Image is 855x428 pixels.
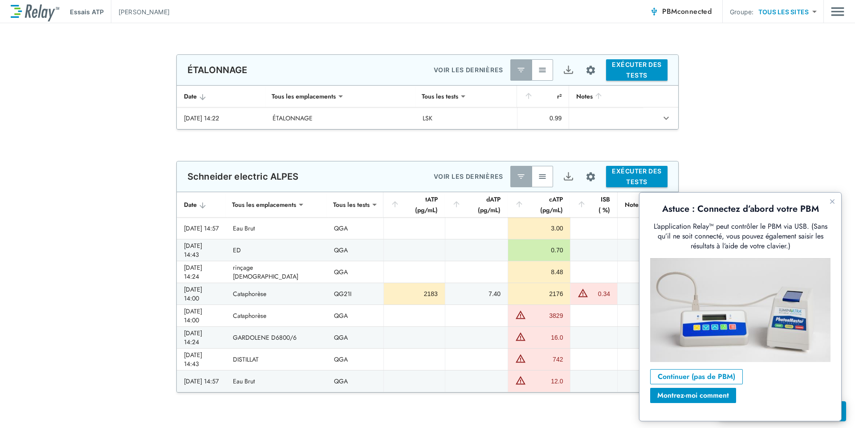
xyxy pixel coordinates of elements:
div: 3.00 [515,224,563,233]
div: Tous les tests [415,87,464,105]
button: Configuration du site [579,165,603,189]
div: [DATE] 14:22 [184,114,258,123]
div: [DATE] 14:00 [184,285,219,303]
img: Avertissement [515,309,526,320]
font: Notes [625,199,641,210]
td: QGA [327,239,383,261]
td: Cataphorèse [226,283,327,305]
td: QGA [327,261,383,283]
p: Schneider electric ALPES [187,171,299,182]
p: Groupe: [730,7,753,16]
button: Développer la ligne [659,111,674,126]
div: Tous les emplacements [226,196,302,214]
table: Tableau autocollant [177,86,678,129]
td: Eau Brut [226,218,327,239]
div: Tous les tests [327,196,376,214]
button: PBMconnected [646,3,715,21]
div: 8.48 [515,267,563,276]
img: Avertissement [578,288,588,298]
td: DISTILLAT [226,349,327,370]
span: PBM [662,5,712,18]
div: [DATE] 14:00 [184,307,219,325]
button: Menu principal [831,3,844,20]
img: Connected Icon [650,7,659,16]
td: ÉTALONNAGE [265,107,415,129]
img: Avertissement [515,353,526,364]
div: 3829 [528,311,563,320]
font: cATP (pg/mL) [525,194,563,215]
img: LuminUltra Relay [11,2,59,21]
p: VOIR LES DERNIÈRES [434,65,503,75]
div: 0.70 [515,246,563,255]
table: Tableau autocollant [177,192,678,392]
button: EXÉCUTER DES TESTS [606,59,668,81]
font: r² [557,91,562,102]
p: Essais ATP [70,7,104,16]
font: dATP (pg/mL) [462,194,501,215]
div: [DATE] 14:43 [184,350,219,368]
span: connected [677,6,712,16]
font: Date [184,92,197,101]
p: [PERSON_NAME] [118,7,170,16]
td: QGA [327,370,383,392]
div: 2183 [391,289,437,298]
div: 0.34 [590,289,610,298]
td: GARDOLENE D6800/6 [226,327,327,348]
div: 0.99 [525,114,562,123]
div: [DATE] 14:24 [184,329,219,346]
font: Date [184,200,197,209]
img: Dernier [517,66,525,74]
font: Notes [576,91,593,102]
div: 12.0 [528,377,563,386]
font: ISB ( %) [587,194,610,215]
font: tATP (pg/mL) [401,194,437,215]
img: Icône de tiroir [831,3,844,20]
td: QGA [327,349,383,370]
img: Avertissement [515,331,526,342]
button: EXÉCUTER DES TESTS [606,166,668,187]
img: Icône des paramètres [585,171,596,182]
td: QG21I [327,283,383,305]
td: QGA [327,327,383,348]
div: [DATE] 14:24 [184,263,219,281]
td: Cataphorèse [226,305,327,326]
div: 7.40 [452,289,501,298]
div: [DATE] 14:43 [184,241,219,259]
div: [DATE] 14:57 [184,224,219,233]
div: [DATE] 14:57 [184,377,219,386]
div: 742 [528,355,563,364]
td: QGA [327,218,383,239]
p: VOIR LES DERNIÈRES [434,171,503,182]
img: Dernier [517,172,525,181]
td: Eau Brut [226,370,327,392]
img: Icône d’exportation [563,65,574,76]
img: Avertissement [515,375,526,386]
button: Exportation [558,59,579,81]
button: Exportation [558,166,579,187]
img: Voir tout [538,66,547,74]
div: Tous les emplacements [265,87,342,105]
img: Icône d’exportation [563,171,574,182]
div: 2176 [515,289,563,298]
iframe: tooltip [639,193,841,421]
button: Configuration du site [579,58,603,82]
div: 16.0 [528,333,563,342]
p: ÉTALONNAGE [187,65,248,75]
td: ED [226,239,327,261]
td: LSK [415,107,517,129]
td: QGA [327,305,383,326]
img: Voir tout [538,172,547,181]
img: Icône des paramètres [585,65,596,76]
td: rinçage [DEMOGRAPHIC_DATA] [226,261,327,283]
